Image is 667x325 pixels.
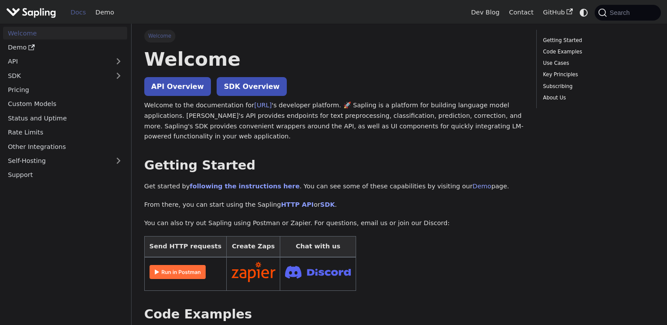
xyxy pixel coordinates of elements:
[144,218,524,229] p: You can also try out Sapling using Postman or Zapier. For questions, email us or join our Discord:
[217,77,286,96] a: SDK Overview
[3,69,110,82] a: SDK
[6,6,59,19] a: Sapling.aiSapling.ai
[504,6,539,19] a: Contact
[3,112,127,124] a: Status and Uptime
[110,55,127,68] button: Expand sidebar category 'API'
[3,41,127,54] a: Demo
[226,237,280,257] th: Create Zaps
[6,6,56,19] img: Sapling.ai
[110,69,127,82] button: Expand sidebar category 'SDK'
[595,5,660,21] button: Search (Command+K)
[144,307,524,322] h2: Code Examples
[3,155,127,167] a: Self-Hosting
[543,59,651,67] a: Use Cases
[144,30,524,42] nav: Breadcrumbs
[190,183,300,190] a: following the instructions here
[280,237,356,257] th: Chat with us
[3,27,127,39] a: Welcome
[543,94,651,102] a: About Us
[144,181,524,192] p: Get started by . You can see some of these capabilities by visiting our page.
[144,30,175,42] span: Welcome
[543,71,651,79] a: Key Principles
[144,47,524,71] h1: Welcome
[144,158,524,173] h2: Getting Started
[144,200,524,210] p: From there, you can start using the Sapling or .
[144,77,211,96] a: API Overview
[320,201,335,208] a: SDK
[543,48,651,56] a: Code Examples
[144,100,524,142] p: Welcome to the documentation for 's developer platform. 🚀 Sapling is a platform for building lang...
[281,201,314,208] a: HTTP API
[538,6,577,19] a: GitHub
[66,6,91,19] a: Docs
[578,6,590,19] button: Switch between dark and light mode (currently system mode)
[543,82,651,91] a: Subscribing
[3,84,127,96] a: Pricing
[254,102,272,109] a: [URL]
[466,6,504,19] a: Dev Blog
[543,36,651,45] a: Getting Started
[3,126,127,139] a: Rate Limits
[91,6,119,19] a: Demo
[150,265,206,279] img: Run in Postman
[473,183,492,190] a: Demo
[144,237,226,257] th: Send HTTP requests
[3,169,127,181] a: Support
[3,55,110,68] a: API
[285,263,351,281] img: Join Discord
[232,262,275,282] img: Connect in Zapier
[3,140,127,153] a: Other Integrations
[607,9,635,16] span: Search
[3,98,127,110] a: Custom Models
